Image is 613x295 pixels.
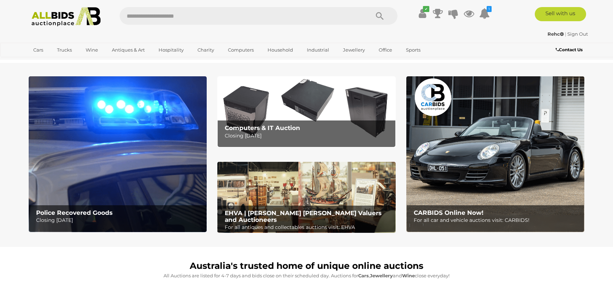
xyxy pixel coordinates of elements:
a: Industrial [302,44,334,56]
a: Antiques & Art [107,44,149,56]
button: Search [362,7,397,25]
a: Office [374,44,397,56]
a: [GEOGRAPHIC_DATA] [29,56,88,67]
a: Jewellery [338,44,369,56]
a: Computers [223,44,258,56]
a: Sign Out [567,31,588,37]
i: 1 [487,6,492,12]
a: Computers & IT Auction Computers & IT Auction Closing [DATE] [217,76,395,147]
p: All Auctions are listed for 4-7 days and bids close on their scheduled day. Auctions for , and cl... [32,272,581,280]
a: Police Recovered Goods Police Recovered Goods Closing [DATE] [29,76,207,232]
p: For all car and vehicle auctions visit: CARBIDS! [414,216,580,225]
p: Closing [DATE] [225,131,391,140]
a: Trucks [52,44,76,56]
strong: Cars [358,273,369,278]
strong: Jewellery [370,273,393,278]
img: EHVA | Evans Hastings Valuers and Auctioneers [217,162,395,233]
a: Sell with us [535,7,586,21]
a: Wine [81,44,103,56]
a: Sports [401,44,425,56]
a: Rehc [548,31,565,37]
b: EHVA | [PERSON_NAME] [PERSON_NAME] Valuers and Auctioneers [225,210,382,223]
a: Hospitality [154,44,188,56]
a: Contact Us [556,46,584,54]
span: | [565,31,566,37]
a: ✔ [417,7,428,20]
h1: Australia's trusted home of unique online auctions [32,261,581,271]
a: CARBIDS Online Now! CARBIDS Online Now! For all car and vehicle auctions visit: CARBIDS! [406,76,584,232]
p: Closing [DATE] [36,216,203,225]
a: 1 [479,7,490,20]
img: CARBIDS Online Now! [406,76,584,232]
img: Allbids.com.au [28,7,104,26]
img: Computers & IT Auction [217,76,395,147]
i: ✔ [423,6,429,12]
b: CARBIDS Online Now! [414,209,483,216]
strong: Wine [402,273,415,278]
a: EHVA | Evans Hastings Valuers and Auctioneers EHVA | [PERSON_NAME] [PERSON_NAME] Valuers and Auct... [217,162,395,233]
a: Household [263,44,298,56]
b: Computers & IT Auction [225,124,300,131]
b: Contact Us [556,47,583,52]
strong: Rehc [548,31,564,37]
p: For all antiques and collectables auctions visit: EHVA [225,223,391,232]
img: Police Recovered Goods [29,76,207,232]
a: Charity [193,44,219,56]
b: Police Recovered Goods [36,209,113,216]
a: Cars [29,44,48,56]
